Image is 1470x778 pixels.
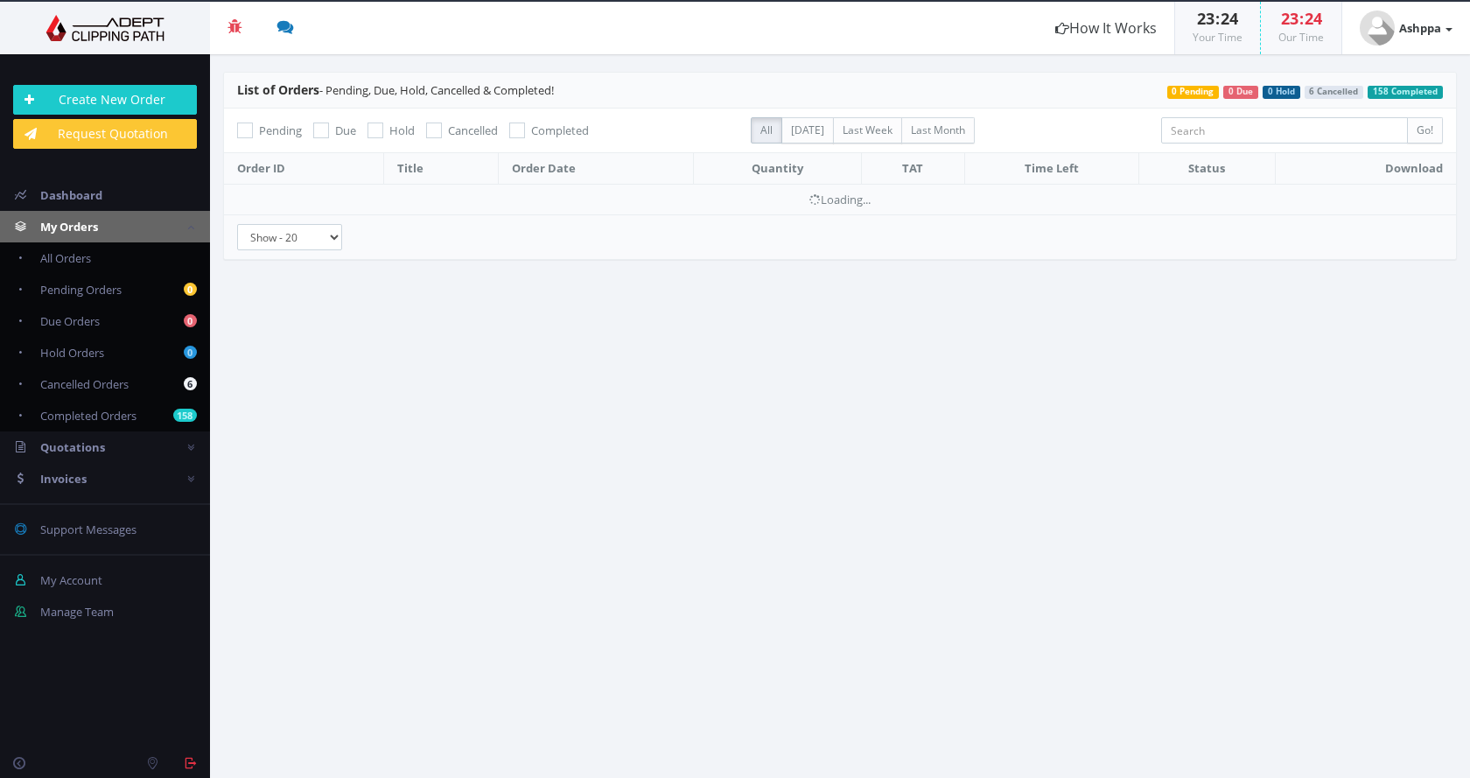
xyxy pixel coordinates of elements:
[1281,8,1298,29] span: 23
[237,81,319,98] span: List of Orders
[1360,11,1395,46] img: user_default.jpg
[1197,8,1214,29] span: 23
[335,123,356,138] span: Due
[1138,153,1275,185] th: Status
[448,123,498,138] span: Cancelled
[224,153,384,185] th: Order ID
[40,187,102,203] span: Dashboard
[1263,86,1300,99] span: 0 Hold
[40,219,98,235] span: My Orders
[1038,2,1174,54] a: How It Works
[40,572,102,588] span: My Account
[1305,8,1322,29] span: 24
[1161,117,1408,144] input: Search
[1399,20,1441,36] strong: Ashppa
[40,313,100,329] span: Due Orders
[40,345,104,361] span: Hold Orders
[901,117,975,144] label: Last Month
[40,408,136,424] span: Completed Orders
[184,283,197,296] b: 0
[184,314,197,327] b: 0
[1223,86,1258,99] span: 0 Due
[1193,30,1242,45] small: Your Time
[964,153,1138,185] th: Time Left
[1214,8,1221,29] span: :
[184,346,197,359] b: 0
[237,82,554,98] span: - Pending, Due, Hold, Cancelled & Completed!
[13,15,197,41] img: Adept Graphics
[1167,86,1220,99] span: 0 Pending
[184,377,197,390] b: 6
[40,376,129,392] span: Cancelled Orders
[531,123,589,138] span: Completed
[498,153,693,185] th: Order Date
[389,123,415,138] span: Hold
[40,522,136,537] span: Support Messages
[1407,117,1443,144] input: Go!
[259,123,302,138] span: Pending
[224,184,1456,214] td: Loading...
[862,153,965,185] th: TAT
[1275,153,1456,185] th: Download
[384,153,499,185] th: Title
[13,119,197,149] a: Request Quotation
[173,409,197,422] b: 158
[1368,86,1443,99] span: 158 Completed
[40,439,105,455] span: Quotations
[1298,8,1305,29] span: :
[40,471,87,487] span: Invoices
[40,604,114,620] span: Manage Team
[781,117,834,144] label: [DATE]
[13,85,197,115] a: Create New Order
[752,160,803,176] span: Quantity
[40,282,122,298] span: Pending Orders
[833,117,902,144] label: Last Week
[1342,2,1470,54] a: Ashppa
[1221,8,1238,29] span: 24
[1278,30,1324,45] small: Our Time
[751,117,782,144] label: All
[1305,86,1364,99] span: 6 Cancelled
[40,250,91,266] span: All Orders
